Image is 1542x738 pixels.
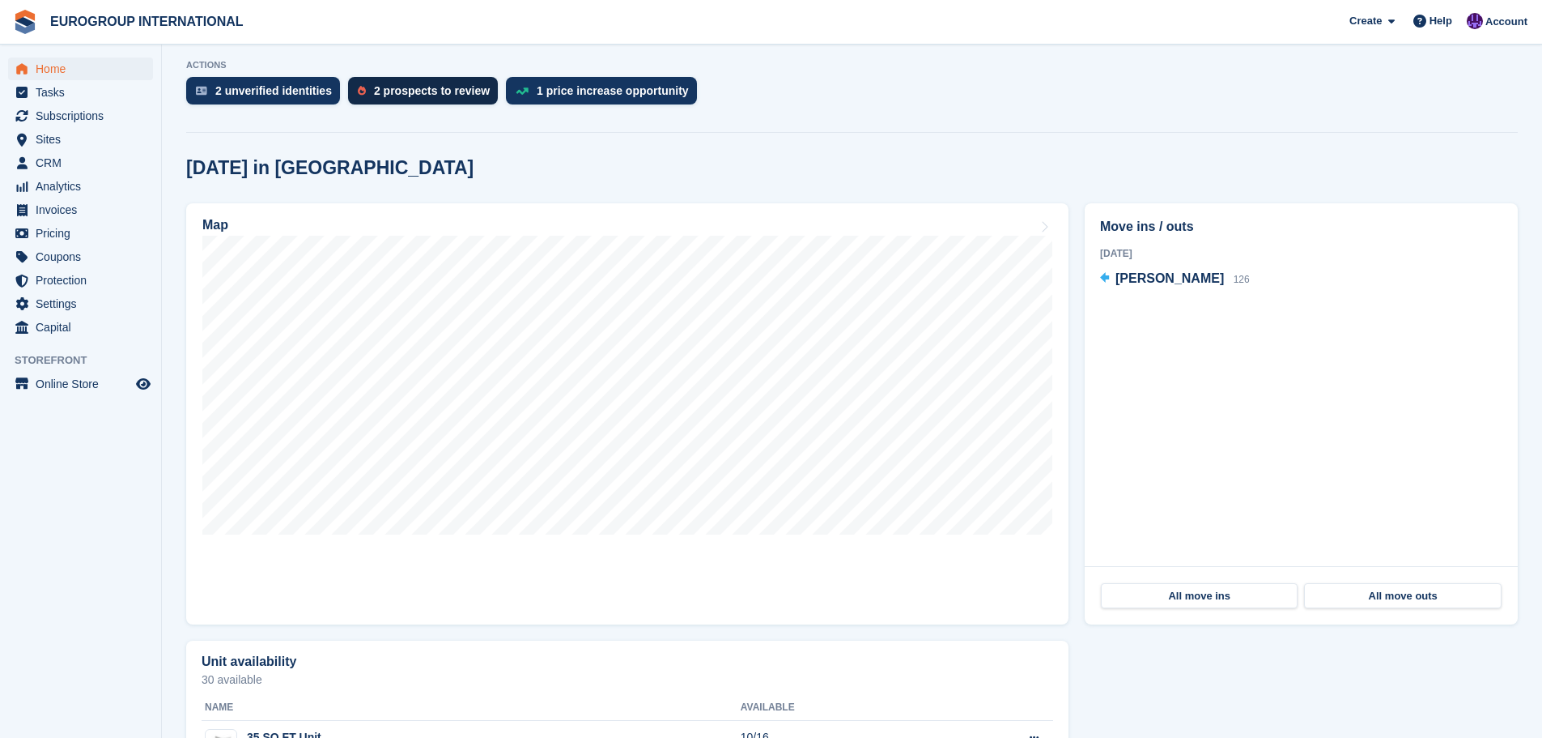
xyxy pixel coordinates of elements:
[1467,13,1483,29] img: Calvin Tickner
[36,198,133,221] span: Invoices
[186,157,474,179] h2: [DATE] in [GEOGRAPHIC_DATA]
[537,84,689,97] div: 1 price increase opportunity
[36,151,133,174] span: CRM
[8,245,153,268] a: menu
[8,105,153,127] a: menu
[36,222,133,245] span: Pricing
[134,374,153,394] a: Preview store
[202,695,741,721] th: Name
[1115,271,1224,285] span: [PERSON_NAME]
[202,655,296,669] h2: Unit availability
[196,86,207,96] img: verify_identity-adf6edd0f0f0b5bbfe63781bf79b02c33cf7c696d77639b501bdc392416b5a36.svg
[36,316,133,339] span: Capital
[36,269,133,292] span: Protection
[36,81,133,104] span: Tasks
[506,77,705,113] a: 1 price increase opportunity
[13,10,37,34] img: stora-icon-8386f47178a22dfd0bd8f6a31ec36ba5ce8667c1dd55bd0f319d3a0aa187defe.svg
[1234,274,1250,285] span: 126
[186,60,1518,70] p: ACTIONS
[36,245,133,268] span: Coupons
[8,292,153,315] a: menu
[202,674,1053,685] p: 30 available
[8,198,153,221] a: menu
[36,175,133,198] span: Analytics
[741,695,932,721] th: Available
[36,292,133,315] span: Settings
[36,128,133,151] span: Sites
[8,58,153,80] a: menu
[36,58,133,80] span: Home
[1100,217,1502,237] h2: Move ins / outs
[358,86,366,96] img: prospect-51fa495bee0391a8d652442698ab0144808aea92771e9ea1ae160a38d050c398.svg
[8,81,153,104] a: menu
[36,373,133,395] span: Online Store
[8,175,153,198] a: menu
[36,105,133,127] span: Subscriptions
[516,87,529,95] img: price_increase_opportunities-93ffe204e8149a01c8c9dc8f82e8f89637d9d84a8eef4429ea346261dce0b2c0.svg
[215,84,332,97] div: 2 unverified identities
[186,203,1068,625] a: Map
[1100,246,1502,261] div: [DATE]
[1304,583,1501,609] a: All move outs
[1485,14,1527,30] span: Account
[186,77,348,113] a: 2 unverified identities
[8,316,153,339] a: menu
[202,218,228,232] h2: Map
[348,77,506,113] a: 2 prospects to review
[1349,13,1382,29] span: Create
[8,269,153,292] a: menu
[8,151,153,174] a: menu
[1429,13,1452,29] span: Help
[8,128,153,151] a: menu
[44,8,250,35] a: EUROGROUP INTERNATIONAL
[8,222,153,245] a: menu
[1100,269,1250,290] a: [PERSON_NAME] 126
[15,352,161,369] span: Storefront
[8,373,153,395] a: menu
[1101,583,1298,609] a: All move ins
[374,84,490,97] div: 2 prospects to review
